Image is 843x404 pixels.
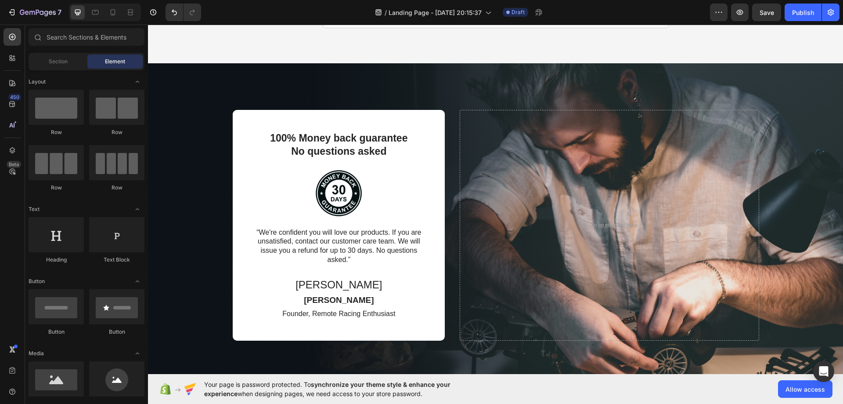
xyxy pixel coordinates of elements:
[107,285,275,294] p: Founder, Remote Racing Enthusiast
[4,4,65,21] button: 7
[107,204,275,240] p: “We're confident you will love our products. If you are unsatisfied, contact our customer care te...
[385,8,387,17] span: /
[8,94,21,101] div: 450
[204,381,450,397] span: synchronize your theme style & enhance your experience
[130,346,144,360] span: Toggle open
[785,4,821,21] button: Publish
[89,128,144,136] div: Row
[89,256,144,264] div: Text Block
[29,184,84,192] div: Row
[107,253,275,267] p: [PERSON_NAME]
[166,4,201,21] div: Undo/Redo
[130,75,144,89] span: Toggle open
[389,8,482,17] span: Landing Page - [DATE] 20:15:37
[107,270,275,281] p: [PERSON_NAME]
[204,380,485,398] span: Your page is password protected. To when designing pages, we need access to your store password.
[29,277,45,285] span: Button
[148,25,843,374] iframe: Design area
[130,202,144,216] span: Toggle open
[752,4,781,21] button: Save
[29,349,44,357] span: Media
[7,161,21,168] div: Beta
[58,7,61,18] p: 7
[29,128,84,136] div: Row
[792,8,814,17] div: Publish
[778,380,832,398] button: Allow access
[105,58,125,66] span: Element
[29,328,84,336] div: Button
[785,385,825,394] span: Allow access
[49,58,68,66] span: Section
[29,205,40,213] span: Text
[29,28,144,46] input: Search Sections & Elements
[760,9,774,16] span: Save
[167,145,214,192] img: gempages_432750572815254551-b9e3cefc-3fea-444b-85ae-3171cb2b920b.png
[813,361,834,382] div: Open Intercom Messenger
[89,184,144,192] div: Row
[89,328,144,336] div: Button
[443,197,490,204] div: Drop element here
[512,8,525,16] span: Draft
[130,274,144,288] span: Toggle open
[29,78,46,86] span: Layout
[29,256,84,264] div: Heading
